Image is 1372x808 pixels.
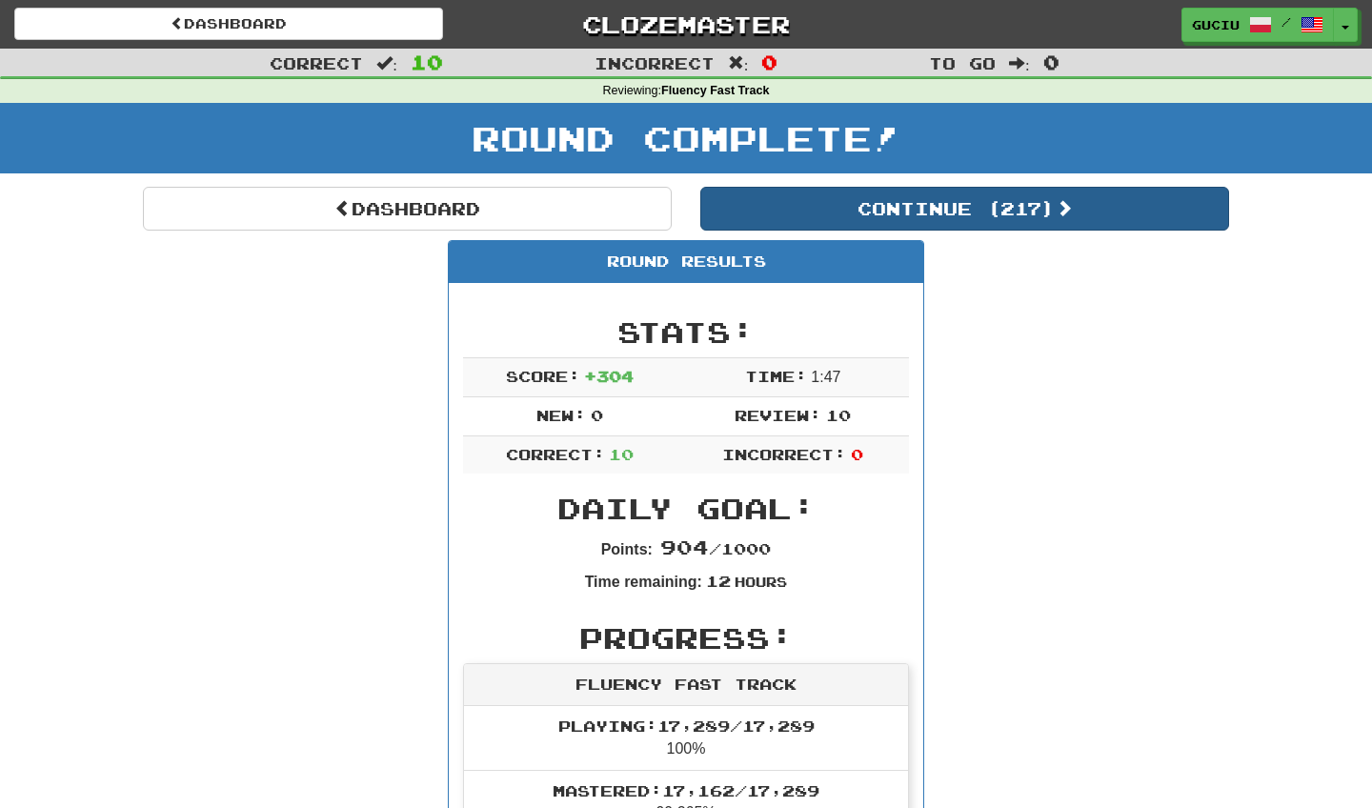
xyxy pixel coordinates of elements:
[735,406,821,424] span: Review:
[270,53,363,72] span: Correct
[1181,8,1334,42] a: Guciu /
[851,445,863,463] span: 0
[1281,15,1291,29] span: /
[700,187,1229,231] button: Continue (217)
[449,241,923,283] div: Round Results
[463,493,909,524] h2: Daily Goal:
[661,84,769,97] strong: Fluency Fast Track
[1043,50,1059,73] span: 0
[143,187,672,231] a: Dashboard
[929,53,996,72] span: To go
[376,55,397,71] span: :
[14,8,443,40] a: Dashboard
[506,367,580,385] span: Score:
[609,445,634,463] span: 10
[464,706,908,771] li: 100%
[595,53,715,72] span: Incorrect
[735,574,787,590] small: Hours
[728,55,749,71] span: :
[506,445,605,463] span: Correct:
[7,119,1365,157] h1: Round Complete!
[584,367,634,385] span: + 304
[826,406,851,424] span: 10
[585,574,702,590] strong: Time remaining:
[463,622,909,654] h2: Progress:
[553,781,819,799] span: Mastered: 17,162 / 17,289
[745,367,807,385] span: Time:
[811,369,840,385] span: 1 : 47
[411,50,443,73] span: 10
[472,8,900,41] a: Clozemaster
[558,717,815,735] span: Playing: 17,289 / 17,289
[761,50,777,73] span: 0
[601,541,653,557] strong: Points:
[1009,55,1030,71] span: :
[591,406,603,424] span: 0
[463,316,909,348] h2: Stats:
[536,406,586,424] span: New:
[660,535,709,558] span: 904
[722,445,846,463] span: Incorrect:
[660,539,771,557] span: / 1000
[706,572,731,590] span: 12
[464,664,908,706] div: Fluency Fast Track
[1192,16,1240,33] span: Guciu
